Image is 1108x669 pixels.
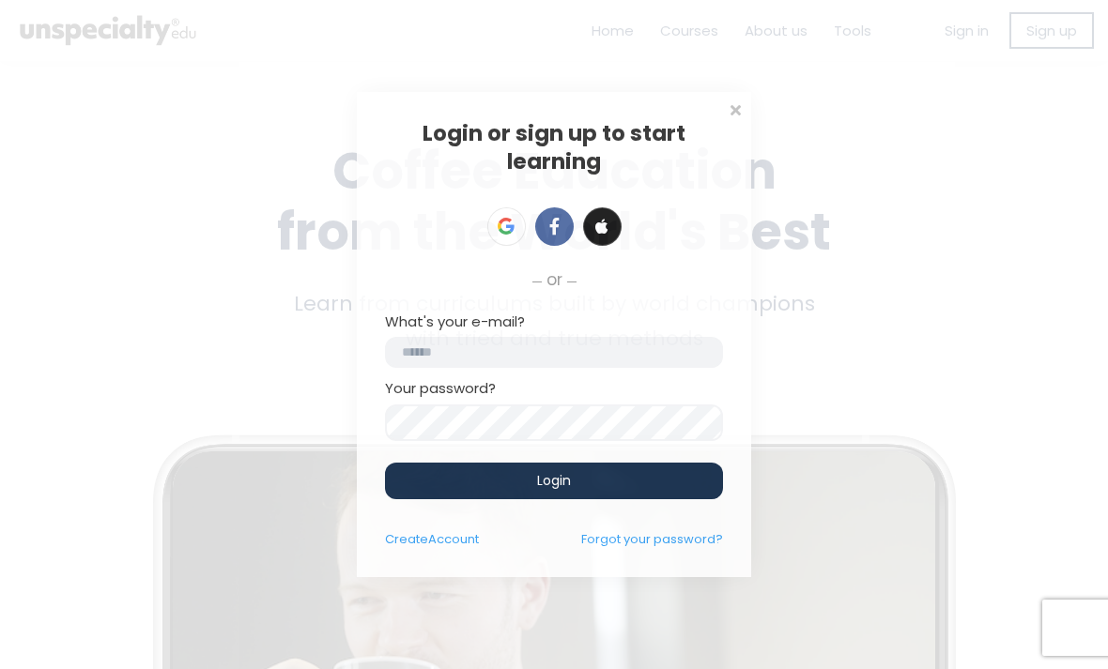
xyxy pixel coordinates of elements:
span: or [546,267,562,292]
a: Forgot your password? [581,530,723,548]
span: Account [428,530,479,548]
span: Login or sign up to start learning [423,118,685,176]
span: Login [537,471,571,491]
a: CreateAccount [385,530,479,548]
